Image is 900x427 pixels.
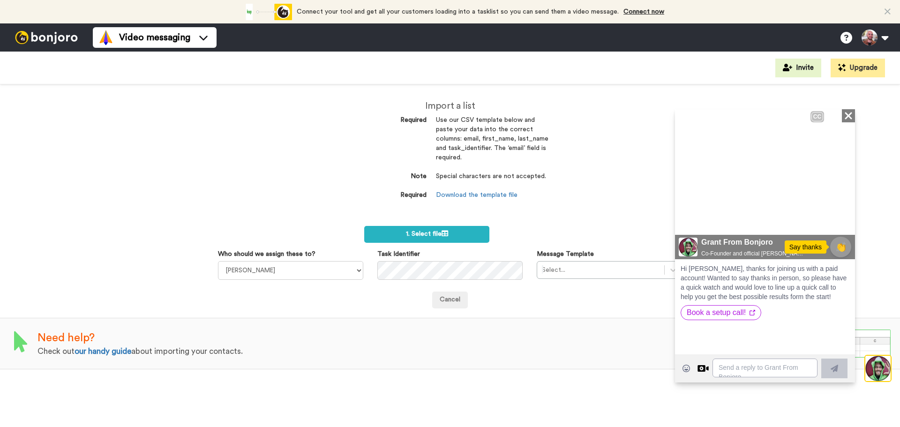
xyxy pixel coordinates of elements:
a: Connect now [623,8,664,15]
img: 3183ab3e-59ed-45f6-af1c-10226f767056-1659068401.jpg [4,128,22,147]
button: Invite [775,59,821,77]
h2: Import a list [352,101,548,111]
dd: Use our CSV template below and paste your data into the correct columns: email, first_name, last_... [436,116,548,172]
div: 00:06 | 00:17 [27,105,71,116]
img: vm-color.svg [98,30,113,45]
img: Mute/Unmute [143,105,153,115]
button: Upgrade [831,59,885,77]
span: Co-Founder and official [PERSON_NAME] welcomer-er :-) [26,141,130,148]
span: Hi [PERSON_NAME], thanks for joining us with a paid account! Wanted to say thanks in person, so p... [6,156,172,191]
dd: Special characters are not accepted. [436,172,548,191]
span: 1. Select file [406,231,448,237]
a: Cancel [432,292,468,308]
img: bj-logo-header-white.svg [11,31,82,44]
dt: Note [352,172,427,181]
div: Reply by Video [22,254,34,265]
label: Message Template [537,249,594,259]
span: Connect your tool and get all your customers loading into a tasklist so you can send them a video... [297,8,619,15]
div: Open on new window [75,201,80,206]
img: Full screen [162,105,172,115]
a: Download the template file [436,192,517,198]
button: Book a setup call! [6,196,86,211]
div: animation [240,4,292,20]
div: Check out about importing your contacts. [37,346,786,357]
dt: Required [352,191,427,200]
label: Who should we assign these to? [218,249,315,259]
div: Say thanks [110,131,151,144]
span: Grant From Bonjoro [26,127,130,139]
label: Task Identifier [377,249,420,259]
a: Book a setup call! [6,199,86,207]
a: our handy guide [75,347,131,355]
span: Video messaging [119,31,190,44]
div: Need help? [37,330,786,346]
span: 👏 [156,131,176,144]
button: 👏 [155,127,176,148]
dt: Required [352,116,427,125]
img: 3183ab3e-59ed-45f6-af1c-10226f767056-1659068401.jpg [1,2,26,27]
div: CC [136,3,148,12]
